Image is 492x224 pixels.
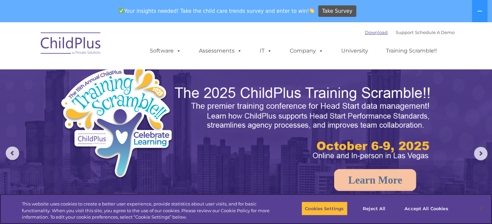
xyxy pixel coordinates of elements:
[253,44,279,58] a: IT
[322,5,352,17] span: Take Survey
[334,169,416,191] a: Learn More
[396,30,414,35] a: Support
[94,44,114,50] span: Last name
[37,28,105,61] img: ChildPlus by Procare Solutions
[365,30,388,35] a: Download
[365,30,455,35] font: |
[353,201,395,216] button: Reject All
[309,8,314,13] img: 👏
[474,201,489,216] button: Close
[335,44,375,58] a: University
[302,201,348,216] button: Cookies Settings
[415,30,455,35] a: Schedule A Demo
[22,201,271,221] div: This website uses cookies to create a better user experience, provide statistics about user visit...
[283,44,330,58] a: Company
[318,5,356,17] a: Take Survey
[143,44,188,58] a: Software
[116,4,317,18] span: Your insights needed! Take the child care trends survey and enter to win!
[119,8,124,13] img: ✅
[379,44,444,58] a: Training Scramble!!
[401,201,452,216] button: Accept All Cookies
[192,44,249,58] a: Assessments
[94,72,122,77] span: Phone number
